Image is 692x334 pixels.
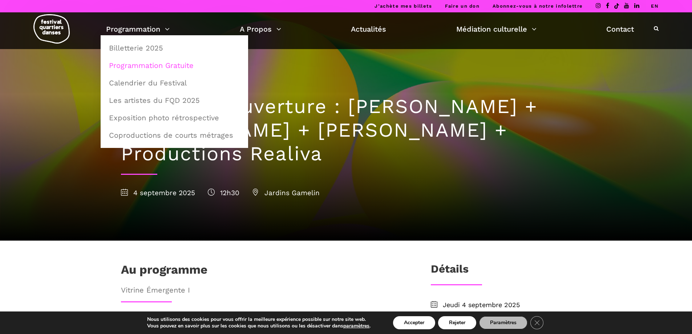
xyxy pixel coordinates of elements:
a: Faire un don [445,3,479,9]
span: Jardins Gamelin [252,189,320,197]
a: Calendrier du Festival [105,75,244,91]
a: Exposition photo rétrospective [105,109,244,126]
button: Close GDPR Cookie Banner [530,316,543,329]
span: Jeudi 4 septembre 2025 [443,300,571,310]
a: Actualités [351,23,386,35]
a: Les artistes du FQD 2025 [105,92,244,109]
img: logo-fqd-med [33,14,70,44]
a: Programmation Gratuite [105,57,244,74]
a: Billetterie 2025 [105,40,244,56]
button: Paramètres [479,316,527,329]
span: 4 septembre 2025 [121,189,195,197]
button: Accepter [393,316,435,329]
a: Coproductions de courts métrages [105,127,244,144]
button: Rejeter [438,316,476,329]
button: paramètres [343,323,369,329]
a: Médiation culturelle [456,23,537,35]
h1: Au programme [121,262,207,281]
span: 12h30 [208,189,239,197]
p: Vous pouvez en savoir plus sur les cookies que nous utilisons ou les désactiver dans . [147,323,371,329]
a: Programmation [106,23,170,35]
a: EN [651,3,659,9]
a: A Propos [240,23,281,35]
a: Abonnez-vous à notre infolettre [493,3,583,9]
p: Nous utilisons des cookies pour vous offrir la meilleure expérience possible sur notre site web. [147,316,371,323]
h3: Détails [431,262,469,281]
a: Contact [606,23,634,35]
h1: Journée d’ouverture : [PERSON_NAME] + [PERSON_NAME] + [PERSON_NAME] + Productions Realiva [121,95,571,165]
a: J’achète mes billets [375,3,432,9]
span: Vitrine Émergente I [121,284,407,296]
